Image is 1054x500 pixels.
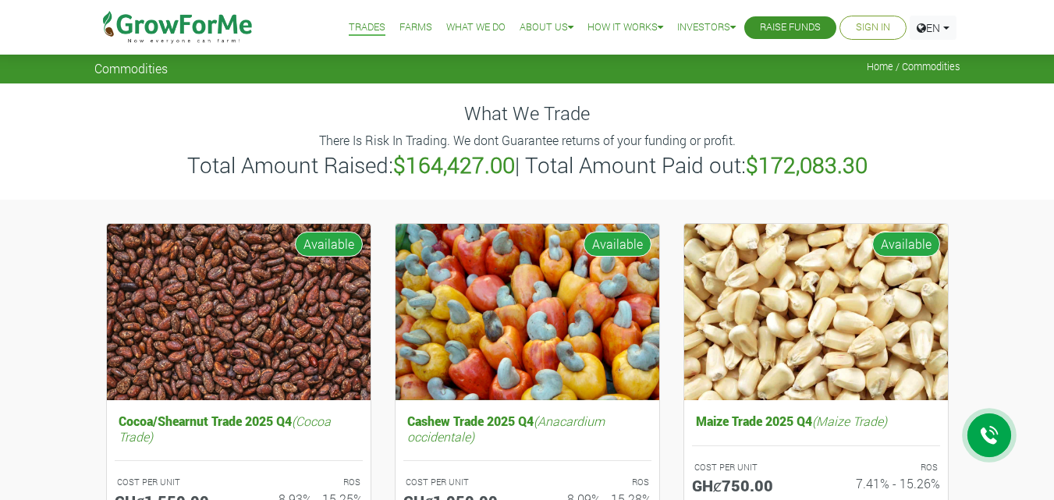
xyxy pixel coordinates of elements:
[584,232,651,257] span: Available
[295,232,363,257] span: Available
[117,476,225,489] p: COST PER UNIT
[107,224,371,401] img: growforme image
[406,476,513,489] p: COST PER UNIT
[253,476,360,489] p: ROS
[541,476,649,489] p: ROS
[119,413,331,444] i: (Cocoa Trade)
[910,16,956,40] a: EN
[393,151,515,179] b: $164,427.00
[97,131,958,150] p: There Is Risk In Trading. We dont Guarantee returns of your funding or profit.
[856,20,890,36] a: Sign In
[396,224,659,401] img: growforme image
[407,413,605,444] i: (Anacardium occidentale)
[694,461,802,474] p: COST PER UNIT
[872,232,940,257] span: Available
[94,61,168,76] span: Commodities
[828,476,940,491] h6: 7.41% - 15.26%
[677,20,736,36] a: Investors
[349,20,385,36] a: Trades
[692,410,940,432] h5: Maize Trade 2025 Q4
[684,224,948,401] img: growforme image
[692,476,804,495] h5: GHȼ750.00
[94,102,960,125] h4: What We Trade
[760,20,821,36] a: Raise Funds
[830,461,938,474] p: ROS
[97,152,958,179] h3: Total Amount Raised: | Total Amount Paid out:
[587,20,663,36] a: How it Works
[115,410,363,447] h5: Cocoa/Shearnut Trade 2025 Q4
[446,20,506,36] a: What We Do
[746,151,868,179] b: $172,083.30
[867,61,960,73] span: Home / Commodities
[812,413,887,429] i: (Maize Trade)
[399,20,432,36] a: Farms
[403,410,651,447] h5: Cashew Trade 2025 Q4
[520,20,573,36] a: About Us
